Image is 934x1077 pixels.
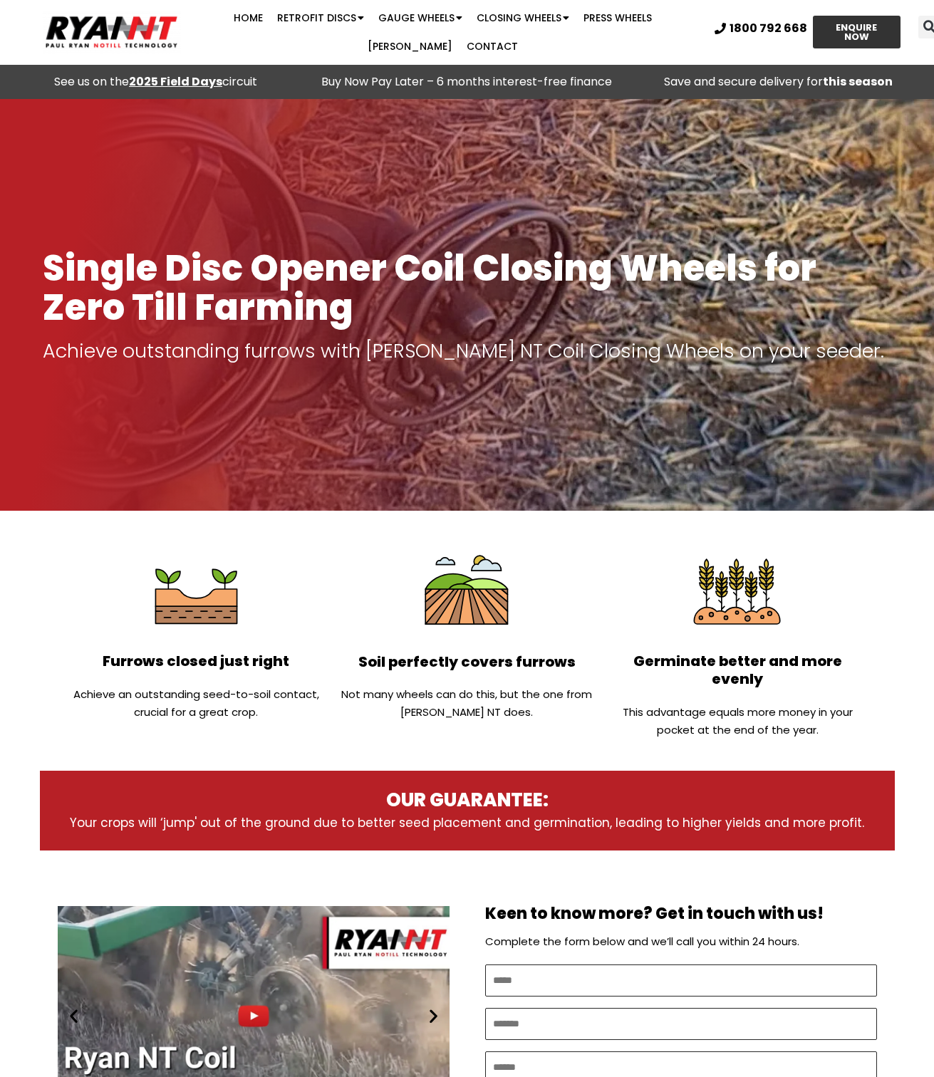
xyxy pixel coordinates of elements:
a: Gauge Wheels [371,4,469,32]
h2: Keen to know more? Get in touch with us! [485,904,877,925]
a: 1800 792 668 [715,23,807,34]
a: [PERSON_NAME] [360,32,460,61]
p: Complete the form below and we’ll call you within 24 hours. [485,932,877,952]
img: Ryan NT logo [43,11,181,53]
p: Achieve outstanding furrows with [PERSON_NAME] NT Coil Closing Wheels on your seeder. [43,341,891,361]
a: Closing Wheels [469,4,576,32]
a: ENQUIRE NOW [813,16,901,48]
strong: this season [823,73,893,90]
p: Furrows closed just right [68,652,325,671]
p: Soil perfectly covers furrows [338,652,595,671]
p: Not many wheels can do this, but the one from [PERSON_NAME] NT does. [338,685,595,721]
a: Contact [460,32,525,61]
div: Previous slide [65,1007,83,1025]
h1: Single Disc Opener Coil Closing Wheels for Zero Till Farming [43,249,891,327]
p: Save and secure delivery for [630,72,927,92]
span: ENQUIRE NOW [826,23,888,41]
span: Your crops will ‘jump' out of the ground due to better seed placement and germination, leading to... [70,814,864,831]
h3: OUR GUARANTEE: [68,789,866,813]
img: Better and more even germination [686,543,789,645]
img: Not too tight… Just right [145,543,248,645]
nav: Menu [181,4,704,61]
p: This advantage equals more money in your pocket at the end of the year. [609,703,866,739]
span: 1800 792 668 [730,23,807,34]
div: Next slide [425,1007,442,1025]
a: Retrofit Discs [270,4,371,32]
a: Home [227,4,270,32]
p: Germinate better and more evenly [609,652,866,689]
p: Achieve an outstanding seed-to-soil contact, crucial for a great crop. [68,685,325,721]
a: 2025 Field Days [129,73,222,90]
img: Soil tilthed perfectly over furrows [415,543,518,645]
a: Press Wheels [576,4,659,32]
div: See us on the circuit [7,72,304,92]
p: Buy Now Pay Later – 6 months interest-free finance [318,72,616,92]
